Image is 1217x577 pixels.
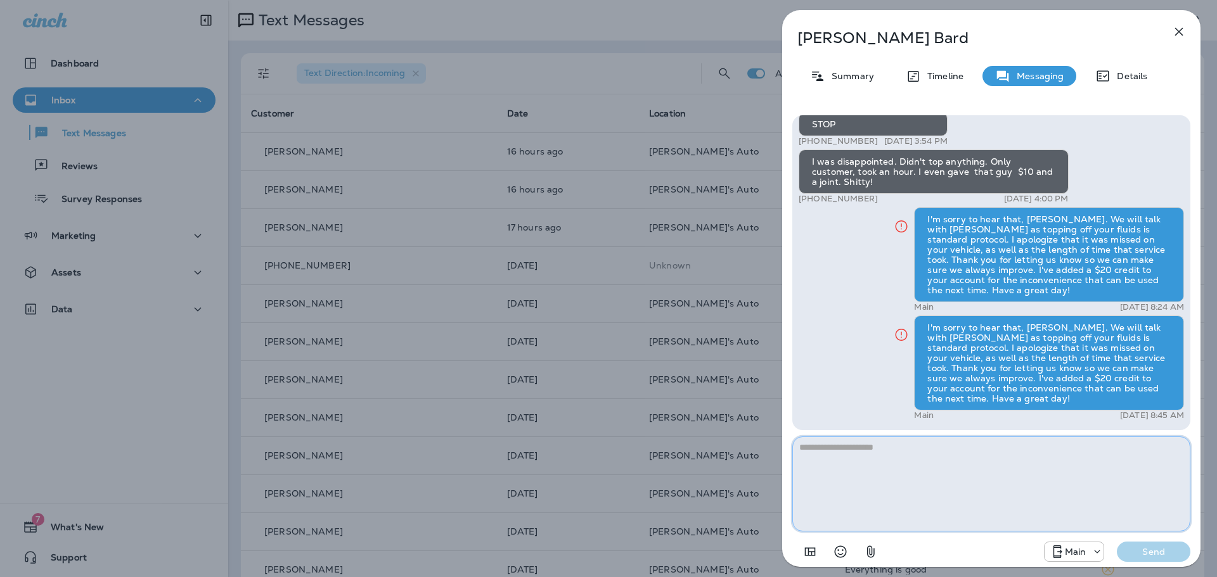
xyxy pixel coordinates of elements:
[799,112,948,136] div: STOP
[914,315,1184,410] div: I'm sorry to hear that, [PERSON_NAME]. We will talk with [PERSON_NAME] as topping off your fluids...
[889,322,914,348] button: Click for more info
[1045,544,1104,559] div: +1 (941) 231-4423
[889,213,914,239] button: Click for more info
[825,71,874,81] p: Summary
[1010,71,1064,81] p: Messaging
[1004,194,1069,204] p: [DATE] 4:00 PM
[884,136,948,146] p: [DATE] 3:54 PM
[828,539,853,564] button: Select an emoji
[1120,410,1184,421] p: [DATE] 8:45 AM
[797,29,1143,47] p: [PERSON_NAME] Bard
[1120,302,1184,312] p: [DATE] 8:24 AM
[797,539,823,564] button: Add in a premade template
[799,136,878,146] p: [PHONE_NUMBER]
[914,302,934,312] p: Main
[921,71,963,81] p: Timeline
[799,149,1069,194] div: I was disappointed. Didn't top anything. Only customer, took an hour. I even gave that guy $10 an...
[1065,547,1086,557] p: Main
[914,207,1184,302] div: I'm sorry to hear that, [PERSON_NAME]. We will talk with [PERSON_NAME] as topping off your fluids...
[1111,71,1147,81] p: Details
[799,194,878,204] p: [PHONE_NUMBER]
[914,410,934,421] p: Main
